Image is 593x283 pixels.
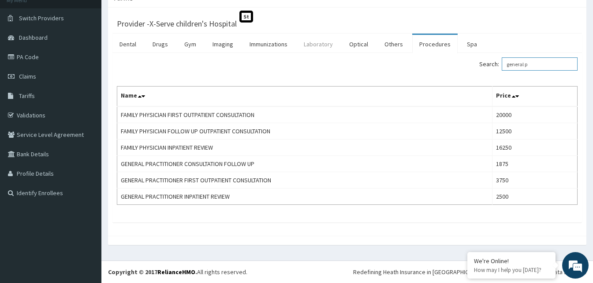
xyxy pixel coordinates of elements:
textarea: Type your message and hit 'Enter' [4,189,168,220]
p: How may I help you today? [474,266,549,274]
td: 1875 [492,156,578,172]
div: We're Online! [474,257,549,265]
a: Imaging [205,35,240,53]
a: RelianceHMO [157,268,195,276]
td: 3750 [492,172,578,189]
a: Laboratory [297,35,340,53]
a: Dental [112,35,143,53]
a: Drugs [145,35,175,53]
td: 20000 [492,106,578,123]
a: Immunizations [242,35,295,53]
div: Minimize live chat window [145,4,166,26]
img: d_794563401_company_1708531726252_794563401 [16,44,36,66]
strong: Copyright © 2017 . [108,268,197,276]
a: Procedures [412,35,458,53]
a: Optical [342,35,375,53]
a: Others [377,35,410,53]
td: 12500 [492,123,578,140]
th: Price [492,87,578,107]
div: Chat with us now [46,49,148,61]
h3: Provider - X-Serve children's Hospital [117,20,237,28]
span: Dashboard [19,34,48,42]
td: GENERAL PRACTITIONER CONSULTATION FOLLOW UP [117,156,492,172]
label: Search: [479,57,578,71]
input: Search: [502,57,578,71]
span: Tariffs [19,92,35,100]
span: Switch Providers [19,14,64,22]
div: Redefining Heath Insurance in [GEOGRAPHIC_DATA] using Telemedicine and Data Science! [353,268,586,276]
td: FAMILY PHYSICIAN FIRST OUTPATIENT CONSULTATION [117,106,492,123]
td: 2500 [492,189,578,205]
td: GENERAL PRACTITIONER INPATIENT REVIEW [117,189,492,205]
a: Spa [460,35,484,53]
th: Name [117,87,492,107]
td: FAMILY PHYSICIAN INPATIENT REVIEW [117,140,492,156]
td: 16250 [492,140,578,156]
td: FAMILY PHYSICIAN FOLLOW UP OUTPATIENT CONSULTATION [117,123,492,140]
footer: All rights reserved. [101,260,593,283]
span: We're online! [51,85,122,174]
span: Claims [19,72,36,80]
span: St [239,11,253,23]
a: Gym [177,35,203,53]
td: GENERAL PRACTITIONER FIRST OUTPATIENT CONSULTATION [117,172,492,189]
